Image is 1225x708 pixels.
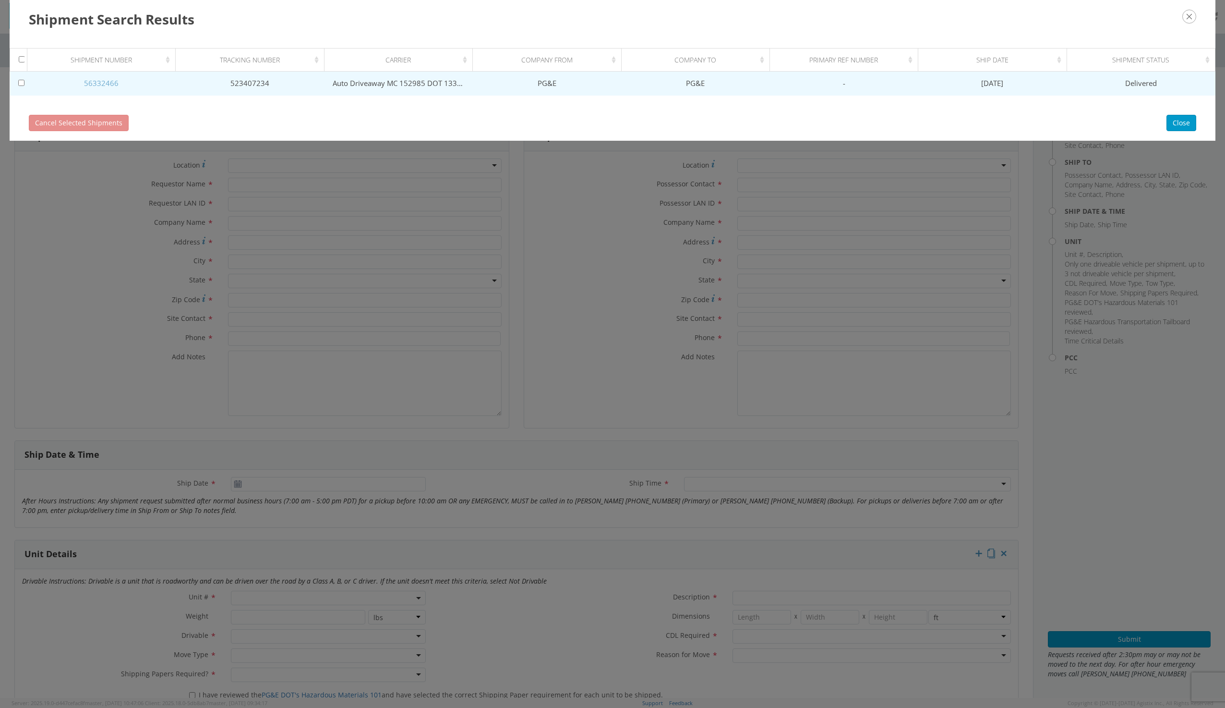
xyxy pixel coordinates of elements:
span: [DATE] [981,78,1003,88]
div: Shipment Number [36,55,173,65]
td: Auto Driveaway MC 152985 DOT 1335807 [324,72,472,96]
button: Cancel Selected Shipments [29,115,129,131]
a: 56332466 [84,78,119,88]
div: Ship Date [927,55,1064,65]
span: Cancel Selected Shipments [35,118,122,127]
div: Carrier [333,55,469,65]
div: Company From [481,55,618,65]
div: Primary Ref Number [778,55,915,65]
td: PG&E [621,72,769,96]
td: PG&E [473,72,621,96]
td: 523407234 [176,72,324,96]
td: - [769,72,918,96]
div: Shipment Status [1075,55,1212,65]
span: Delivered [1125,78,1157,88]
h3: Shipment Search Results [29,10,1196,29]
button: Close [1166,115,1196,131]
div: Tracking Number [184,55,321,65]
div: Company To [630,55,767,65]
